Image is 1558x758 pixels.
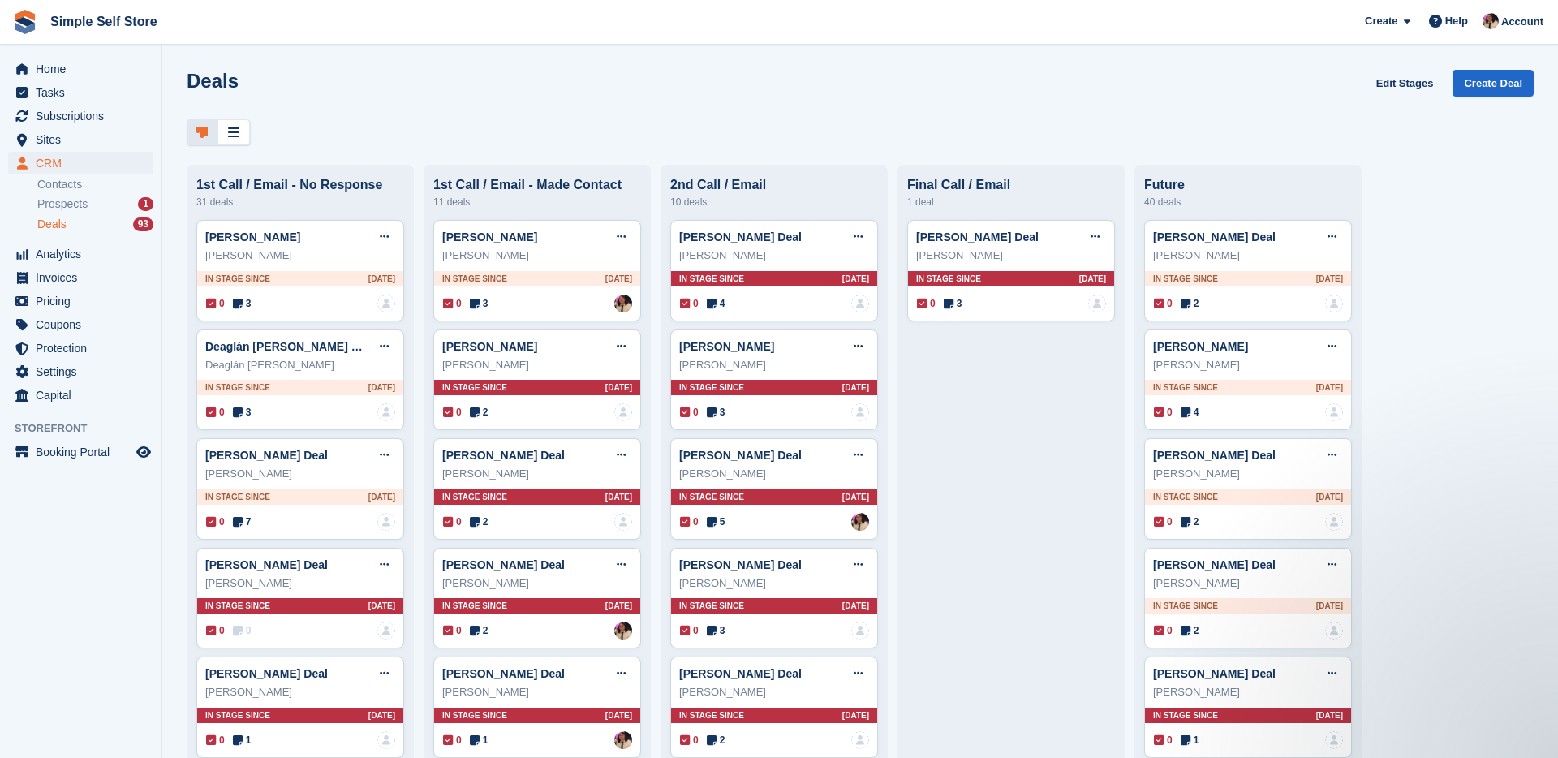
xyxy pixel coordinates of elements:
span: In stage since [679,491,744,503]
a: [PERSON_NAME] Deal [1153,449,1276,462]
div: [PERSON_NAME] [679,684,869,700]
img: deal-assignee-blank [851,403,869,421]
div: 1 deal [907,192,1115,212]
span: 0 [1154,733,1173,747]
img: Scott McCutcheon [614,731,632,749]
span: [DATE] [1316,600,1343,612]
div: [PERSON_NAME] [679,466,869,482]
a: menu [8,243,153,265]
span: 0 [1154,296,1173,311]
span: [DATE] [842,709,869,721]
span: Tasks [36,81,133,104]
span: 0 [206,405,225,420]
div: 1st Call / Email - No Response [196,178,404,192]
a: menu [8,384,153,407]
img: deal-assignee-blank [377,403,395,421]
div: [PERSON_NAME] [1153,575,1343,592]
span: In stage since [442,491,507,503]
div: 1st Call / Email - Made Contact [433,178,641,192]
div: 10 deals [670,192,878,212]
span: Account [1501,14,1543,30]
span: 3 [944,296,962,311]
span: 4 [1181,405,1199,420]
a: deal-assignee-blank [1325,513,1343,531]
a: menu [8,128,153,151]
div: 1 [138,197,153,211]
a: menu [8,58,153,80]
span: 7 [233,515,252,529]
span: 5 [707,515,725,529]
a: [PERSON_NAME] Deal [1153,558,1276,571]
span: In stage since [1153,273,1218,285]
div: 31 deals [196,192,404,212]
span: [DATE] [1316,709,1343,721]
img: deal-assignee-blank [851,622,869,640]
span: In stage since [1153,600,1218,612]
a: Preview store [134,442,153,462]
span: Settings [36,360,133,383]
span: In stage since [679,709,744,721]
span: Booking Portal [36,441,133,463]
span: 0 [443,623,462,638]
a: Scott McCutcheon [614,295,632,312]
a: menu [8,266,153,289]
div: Final Call / Email [907,178,1115,192]
a: [PERSON_NAME] Deal [205,667,328,680]
span: Storefront [15,420,161,437]
img: deal-assignee-blank [1088,295,1106,312]
a: deal-assignee-blank [377,731,395,749]
a: Contacts [37,177,153,192]
span: In stage since [205,273,270,285]
span: 0 [680,515,699,529]
span: In stage since [1153,381,1218,394]
span: Subscriptions [36,105,133,127]
span: CRM [36,152,133,174]
a: menu [8,105,153,127]
span: [DATE] [605,491,632,503]
span: 0 [1154,515,1173,529]
span: 2 [707,733,725,747]
a: menu [8,81,153,104]
a: [PERSON_NAME] Deal [442,558,565,571]
div: [PERSON_NAME] [1153,684,1343,700]
img: deal-assignee-blank [377,513,395,531]
a: Prospects 1 [37,196,153,213]
a: [PERSON_NAME] Deal [442,449,565,462]
span: In stage since [205,381,270,394]
span: 0 [443,296,462,311]
a: [PERSON_NAME] [205,230,300,243]
span: In stage since [442,273,507,285]
span: 0 [206,623,225,638]
span: [DATE] [1316,491,1343,503]
span: [DATE] [842,381,869,394]
span: In stage since [1153,491,1218,503]
div: [PERSON_NAME] [1153,357,1343,373]
span: [DATE] [368,709,395,721]
span: Pricing [36,290,133,312]
a: deal-assignee-blank [614,403,632,421]
span: 0 [233,623,252,638]
span: 2 [1181,623,1199,638]
div: [PERSON_NAME] [442,357,632,373]
img: stora-icon-8386f47178a22dfd0bd8f6a31ec36ba5ce8667c1dd55bd0f319d3a0aa187defe.svg [13,10,37,34]
img: deal-assignee-blank [377,622,395,640]
a: deal-assignee-blank [1325,403,1343,421]
a: menu [8,313,153,336]
span: 0 [680,623,699,638]
div: [PERSON_NAME] [205,466,395,482]
span: 0 [206,733,225,747]
span: [DATE] [605,381,632,394]
a: deal-assignee-blank [614,513,632,531]
a: Deaglán [PERSON_NAME] Deal [205,340,375,353]
a: Simple Self Store [44,8,164,35]
span: In stage since [205,600,270,612]
span: 1 [233,733,252,747]
a: deal-assignee-blank [851,295,869,312]
a: [PERSON_NAME] [442,340,537,353]
span: Coupons [36,313,133,336]
div: [PERSON_NAME] [205,575,395,592]
span: 3 [233,405,252,420]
